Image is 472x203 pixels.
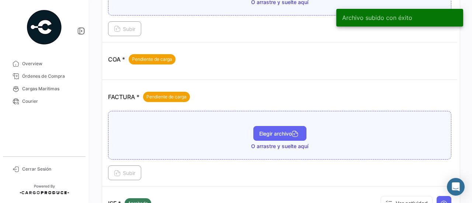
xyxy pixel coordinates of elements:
a: Overview [6,57,83,70]
button: Elegir archivo [253,126,306,141]
span: Subir [114,26,135,32]
span: Pendiente de carga [146,94,187,100]
span: Cerrar Sesión [22,166,80,172]
span: Órdenes de Compra [22,73,80,80]
span: Overview [22,60,80,67]
span: O arrastre y suelte aquí [251,143,308,150]
button: Subir [108,165,141,180]
p: COA * [108,54,176,64]
img: powered-by.png [26,9,63,46]
button: Subir [108,21,141,36]
span: Subir [114,170,135,176]
span: Cargas Marítimas [22,85,80,92]
a: Cargas Marítimas [6,83,83,95]
a: Órdenes de Compra [6,70,83,83]
span: Archivo subido con éxito [342,14,412,21]
span: Elegir archivo [259,130,301,137]
span: Pendiente de carga [132,56,172,63]
div: Abrir Intercom Messenger [447,178,465,196]
p: FACTURA * [108,92,190,102]
a: Courier [6,95,83,108]
span: Courier [22,98,80,105]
